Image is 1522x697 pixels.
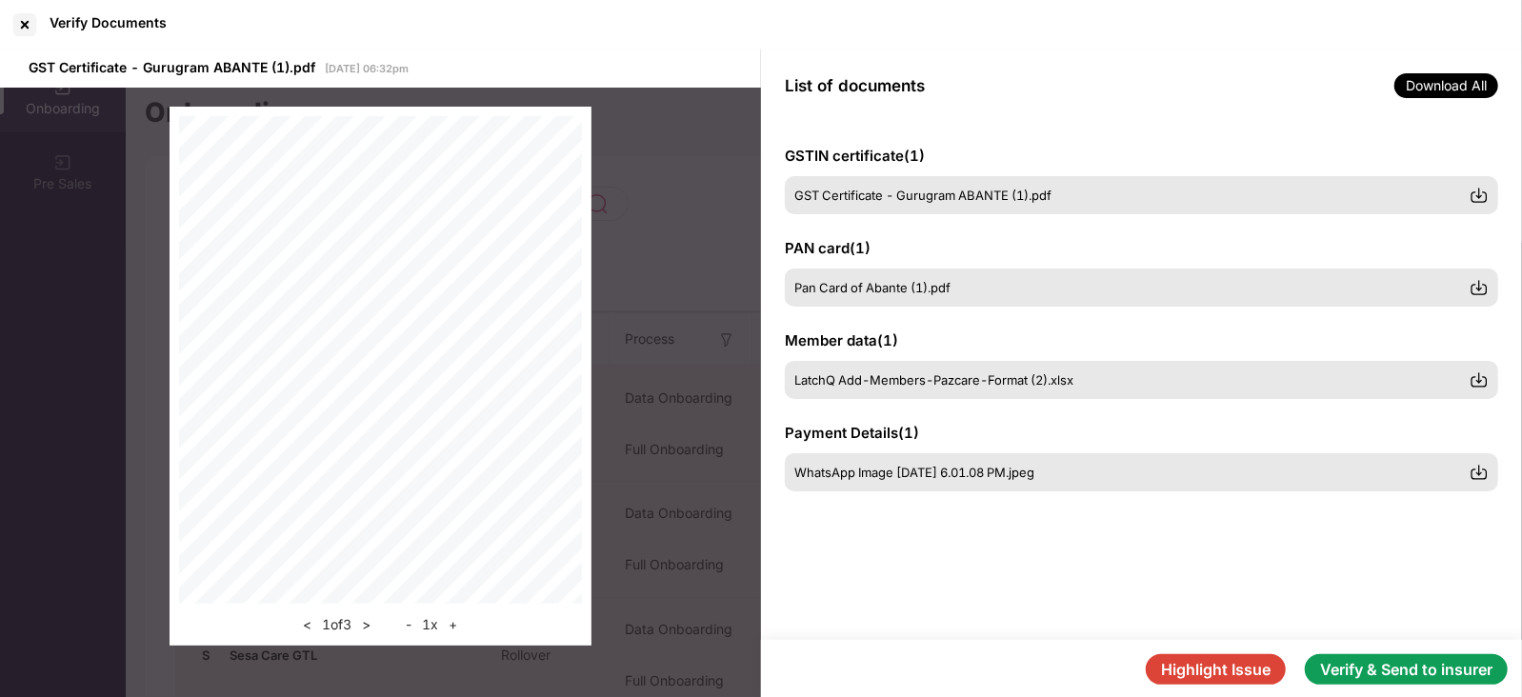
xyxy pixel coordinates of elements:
[356,613,376,636] button: >
[1305,654,1508,685] button: Verify & Send to insurer
[1470,186,1489,205] img: svg+xml;base64,PHN2ZyBpZD0iRG93bmxvYWQtMzJ4MzIiIHhtbG5zPSJodHRwOi8vd3d3LnczLm9yZy8yMDAwL3N2ZyIgd2...
[794,465,1034,480] span: WhatsApp Image [DATE] 6.01.08 PM.jpeg
[794,280,951,295] span: Pan Card of Abante (1).pdf
[400,613,463,636] div: 1 x
[785,424,919,442] span: Payment Details ( 1 )
[794,372,1073,388] span: LatchQ Add-Members-Pazcare-Format (2).xlsx
[297,613,376,636] div: 1 of 3
[1146,654,1286,685] button: Highlight Issue
[443,613,463,636] button: +
[50,14,167,30] div: Verify Documents
[297,613,317,636] button: <
[794,188,1051,203] span: GST Certificate - Gurugram ABANTE (1).pdf
[785,147,925,165] span: GSTIN certificate ( 1 )
[325,62,409,75] span: [DATE] 06:32pm
[785,239,871,257] span: PAN card ( 1 )
[29,59,315,75] span: GST Certificate - Gurugram ABANTE (1).pdf
[1470,370,1489,389] img: svg+xml;base64,PHN2ZyBpZD0iRG93bmxvYWQtMzJ4MzIiIHhtbG5zPSJodHRwOi8vd3d3LnczLm9yZy8yMDAwL3N2ZyIgd2...
[785,331,898,349] span: Member data ( 1 )
[400,613,417,636] button: -
[1470,463,1489,482] img: svg+xml;base64,PHN2ZyBpZD0iRG93bmxvYWQtMzJ4MzIiIHhtbG5zPSJodHRwOi8vd3d3LnczLm9yZy8yMDAwL3N2ZyIgd2...
[785,76,925,95] span: List of documents
[1470,278,1489,297] img: svg+xml;base64,PHN2ZyBpZD0iRG93bmxvYWQtMzJ4MzIiIHhtbG5zPSJodHRwOi8vd3d3LnczLm9yZy8yMDAwL3N2ZyIgd2...
[1394,73,1498,98] span: Download All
